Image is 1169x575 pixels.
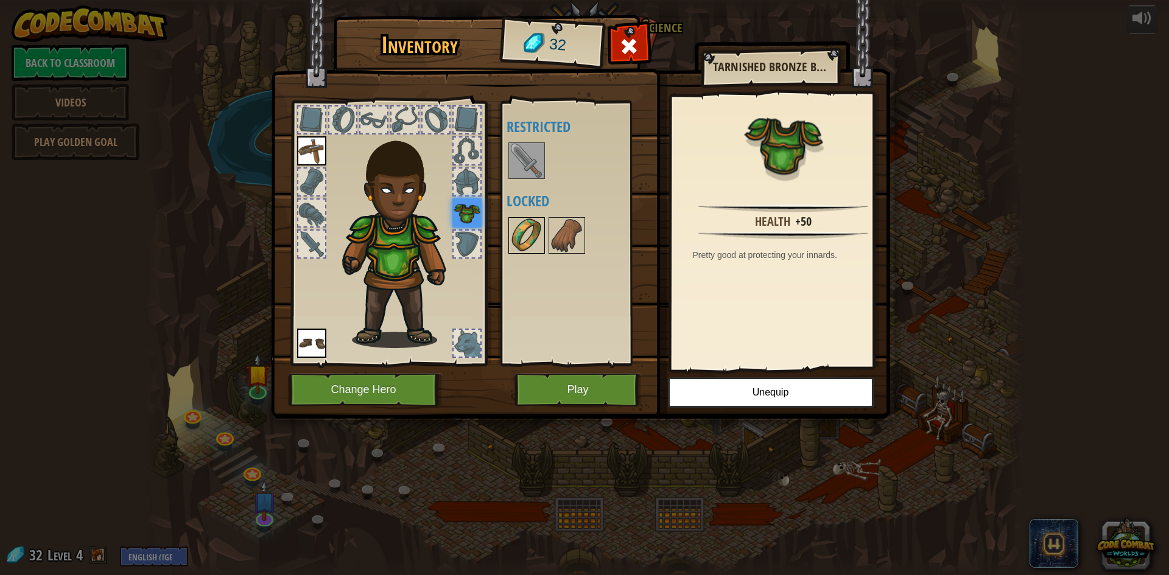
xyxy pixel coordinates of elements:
img: portrait.png [510,144,544,178]
img: hr.png [698,204,868,212]
img: hr.png [698,231,868,239]
button: Play [514,373,642,406]
img: raider_hair.png [337,124,468,348]
img: portrait.png [510,218,544,253]
div: Pretty good at protecting your innards. [693,249,880,261]
h1: Inventory [342,32,497,58]
h4: Locked [507,193,650,209]
img: portrait.png [744,105,823,184]
h4: Restricted [507,119,650,134]
h2: Tarnished Bronze Breastplate [713,60,827,74]
img: portrait.png [550,218,584,253]
button: Change Hero [288,373,443,406]
img: portrait.png [297,136,326,166]
div: Health [755,213,790,231]
img: portrait.png [297,329,326,358]
span: 32 [548,33,567,57]
div: +50 [795,213,812,231]
img: portrait.png [452,198,482,228]
button: Unequip [668,377,874,408]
